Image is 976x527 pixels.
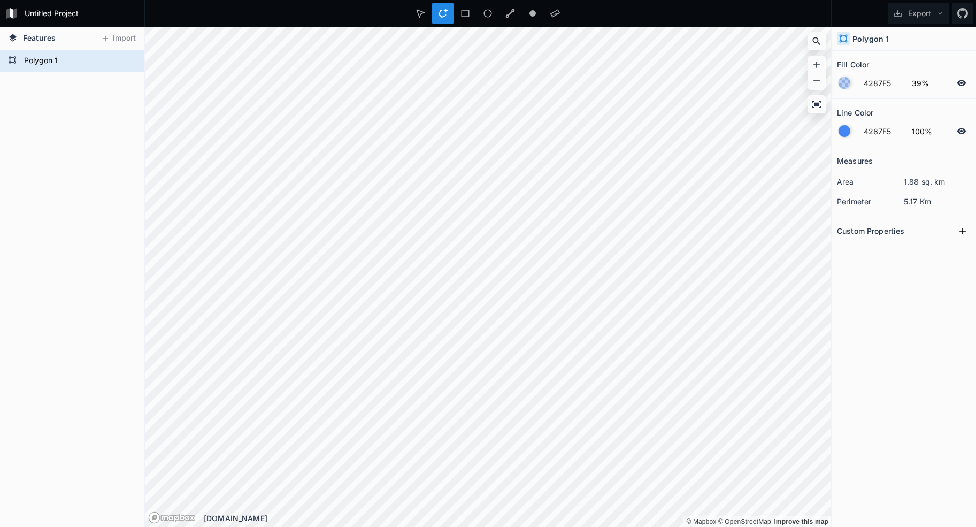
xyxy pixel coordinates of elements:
[686,518,716,525] a: Mapbox
[837,223,904,239] h2: Custom Properties
[718,518,771,525] a: OpenStreetMap
[837,104,873,121] h2: Line Color
[204,513,831,524] div: [DOMAIN_NAME]
[888,3,949,24] button: Export
[95,30,141,47] button: Import
[148,511,195,524] a: Mapbox logo
[774,518,828,525] a: Map feedback
[837,56,869,73] h2: Fill Color
[837,196,904,207] dt: perimeter
[904,196,971,207] dd: 5.17 Km
[837,176,904,187] dt: area
[23,32,56,43] span: Features
[904,176,971,187] dd: 1.88 sq. km
[837,152,873,169] h2: Measures
[852,33,889,44] h4: Polygon 1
